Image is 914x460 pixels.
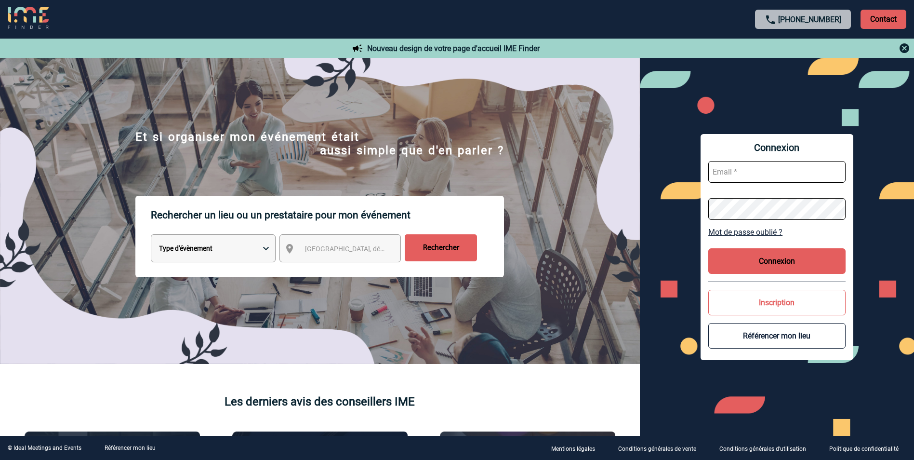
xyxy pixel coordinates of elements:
a: Mot de passe oublié ? [708,228,846,237]
span: Connexion [708,142,846,153]
a: [PHONE_NUMBER] [778,15,841,24]
p: Mentions légales [551,446,595,452]
img: call-24-px.png [765,14,776,26]
a: Politique de confidentialité [821,444,914,453]
a: Conditions générales d'utilisation [712,444,821,453]
a: Conditions générales de vente [610,444,712,453]
button: Inscription [708,290,846,315]
a: Référencer mon lieu [105,445,156,451]
p: Contact [861,10,906,29]
button: Connexion [708,248,846,274]
p: Conditions générales d'utilisation [719,446,806,452]
input: Email * [708,161,846,183]
input: Rechercher [405,234,477,261]
p: Politique de confidentialité [829,446,899,452]
div: © Ideal Meetings and Events [8,445,81,451]
a: Mentions légales [543,444,610,453]
p: Rechercher un lieu ou un prestataire pour mon événement [151,196,504,234]
span: [GEOGRAPHIC_DATA], département, région... [305,245,439,253]
button: Référencer mon lieu [708,323,846,349]
p: Conditions générales de vente [618,446,696,452]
